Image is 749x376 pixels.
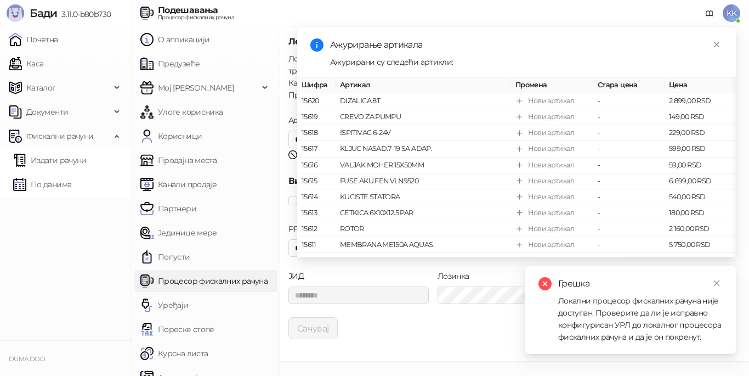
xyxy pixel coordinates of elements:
[288,270,310,282] label: ЈИД
[26,125,93,147] span: Фискални рачуни
[140,318,214,340] a: Пореске стопе
[330,38,723,52] div: Ажурирање артикала
[26,77,56,99] span: Каталог
[598,256,640,265] span: 6.999,00 RSD
[593,141,665,157] td: -
[593,77,665,93] th: Стара цена
[665,93,736,109] td: 2.899,00 RSD
[336,173,511,189] td: FUSE AKU.FEN VLN9520
[310,38,324,52] span: info-circle
[297,253,336,269] td: 12765
[288,114,484,126] label: Адреса до локалног процесора фискалних рачуна
[538,277,552,290] span: close-circle
[297,93,336,109] td: 15620
[336,221,511,237] td: ROTOR
[336,77,511,93] th: Артикал
[288,239,615,257] input: PFX Фајл
[336,158,511,173] td: VALJAK MOHER 15X50MM
[593,189,665,205] td: -
[288,287,429,304] input: ЈИД
[336,93,511,109] td: DIZALICA 8T
[288,35,727,48] h5: Локални процесор фискалних рачуна
[140,101,223,123] a: Улоге корисника
[297,109,336,125] td: 15619
[297,125,336,141] td: 15618
[336,253,511,269] td: FUSE DUVAC VBV 2120 SAMO UR.
[665,109,736,125] td: 149,00 RSD
[140,294,189,316] a: Уређаји
[593,173,665,189] td: -
[297,173,336,189] td: 15615
[7,4,24,22] img: Logo
[701,4,718,22] a: Документација
[593,205,665,221] td: -
[558,277,723,290] div: Грешка
[528,143,574,154] div: Нови артикал
[528,255,580,266] div: Смањење цене
[330,56,723,68] div: Ажурирани су следећи артикли:
[711,38,723,50] a: Close
[288,223,328,235] label: PFX Фајл
[593,109,665,125] td: -
[528,207,574,218] div: Нови артикал
[336,109,511,125] td: CREVO ZA PUMPU
[336,237,511,253] td: MEMBRANA ME150A AQUAS.
[528,192,574,203] div: Нови артикал
[593,125,665,141] td: -
[665,221,736,237] td: 2.160,00 RSD
[288,131,727,148] input: Адреса до локалног процесора фискалних рачуна
[665,125,736,141] td: 229,00 RSD
[665,77,736,93] th: Цена
[297,205,336,221] td: 15613
[528,127,574,138] div: Нови артикал
[9,29,58,50] a: Почетна
[511,77,593,93] th: Промена
[288,150,297,159] img: decline.svg
[140,53,200,75] a: Предузеће
[297,77,336,93] th: Шифра
[9,355,45,363] small: DUMA DOO
[288,317,338,339] button: Сачувај
[665,189,736,205] td: 540,00 RSD
[297,189,336,205] td: 15614
[140,149,217,171] a: Продајна места
[438,287,578,304] input: Лозинка
[593,237,665,253] td: -
[9,53,43,75] a: Каса
[140,270,268,292] a: Процесор фискалних рачуна
[26,101,68,123] span: Документи
[30,7,57,20] span: Бади
[723,4,740,22] span: KK
[528,111,574,122] div: Нови артикал
[140,246,190,268] a: Попусти
[297,221,336,237] td: 15612
[713,279,720,287] span: close
[665,237,736,253] td: 5.750,00 RSD
[528,160,574,171] div: Нови артикал
[593,221,665,237] td: -
[336,205,511,221] td: CETKICA 6X10X12.5 PAR
[336,189,511,205] td: KUCISTE STATORA
[158,77,234,99] span: Мој [PERSON_NAME]
[528,223,574,234] div: Нови артикал
[140,173,217,195] a: Канали продаје
[158,6,234,15] div: Подешавања
[528,239,574,250] div: Нови артикал
[528,96,574,106] div: Нови артикал
[158,15,234,20] div: Процесор фискалних рачуна
[297,237,336,253] td: 15611
[13,173,71,195] a: По данима
[140,222,217,244] a: Јединице мере
[665,253,736,269] td: 4.399,00 RSD
[336,141,511,157] td: KLJUC NASAD.7-19 SA ADAP.
[711,277,723,289] a: Close
[336,125,511,141] td: ISPITIVAC 6-24V
[438,270,476,282] label: Лозинка
[665,158,736,173] td: 59,00 RSD
[558,295,723,343] div: Локални процесор фискалних рачуна није доступан. Проверите да ли је исправно конфигурисан УРЛ до ...
[288,149,359,159] span: Није доступан
[288,175,727,188] h5: Виртуални процесор фискалних рачуна
[140,198,196,220] a: Партнери
[140,343,208,364] a: Курсна листа
[297,141,336,157] td: 15617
